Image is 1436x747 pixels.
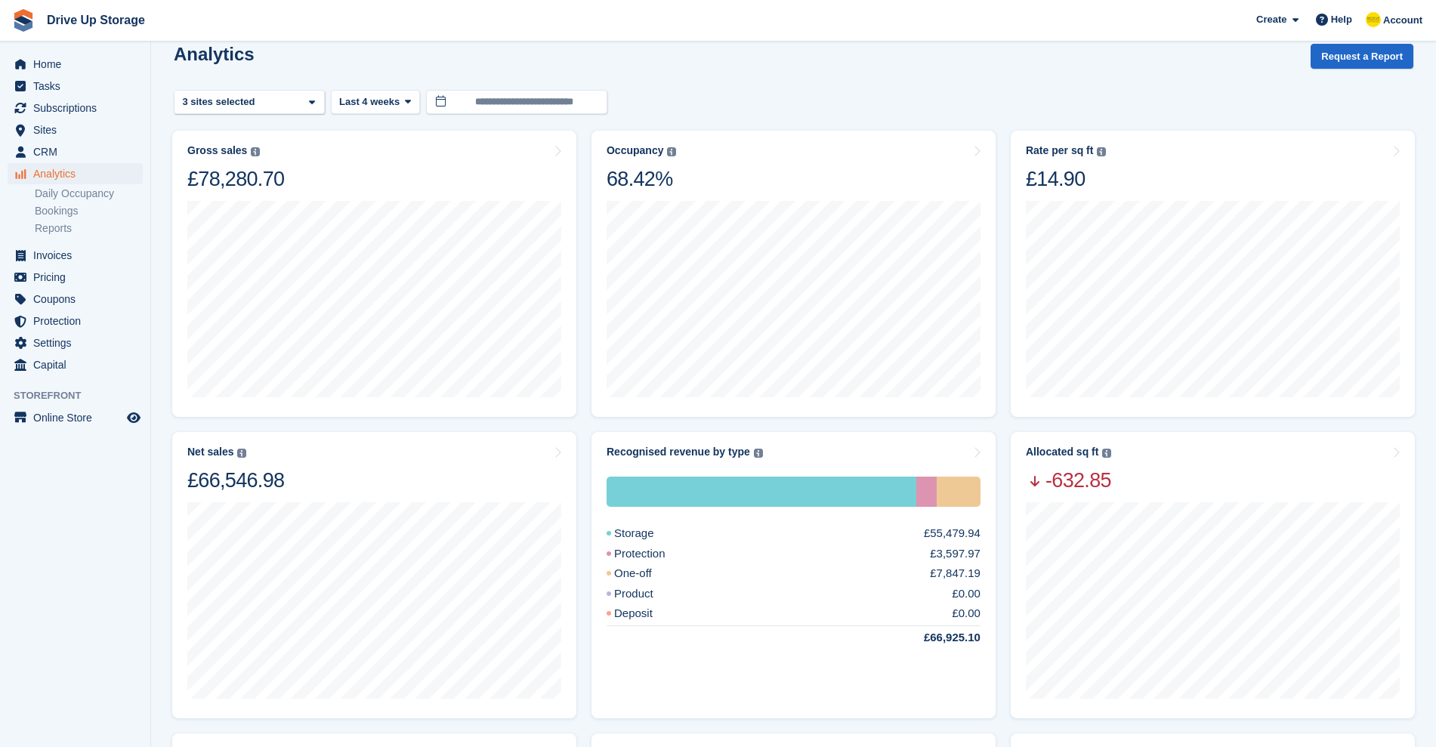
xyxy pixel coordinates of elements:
[33,407,124,428] span: Online Store
[8,354,143,375] a: menu
[33,141,124,162] span: CRM
[35,204,143,218] a: Bookings
[8,119,143,140] a: menu
[607,166,676,192] div: 68.42%
[33,267,124,288] span: Pricing
[33,310,124,332] span: Protection
[187,144,247,157] div: Gross sales
[952,605,980,622] div: £0.00
[339,94,400,110] span: Last 4 weeks
[251,147,260,156] img: icon-info-grey-7440780725fd019a000dd9b08b2336e03edf1995a4989e88bcd33f0948082b44.svg
[607,477,916,507] div: Storage
[41,8,151,32] a: Drive Up Storage
[924,525,980,542] div: £55,479.94
[8,163,143,184] a: menu
[1383,13,1422,28] span: Account
[187,446,233,458] div: Net sales
[187,166,284,192] div: £78,280.70
[8,245,143,266] a: menu
[33,332,124,353] span: Settings
[930,565,980,582] div: £7,847.19
[607,565,688,582] div: One-off
[930,545,980,563] div: £3,597.97
[1097,147,1106,156] img: icon-info-grey-7440780725fd019a000dd9b08b2336e03edf1995a4989e88bcd33f0948082b44.svg
[33,289,124,310] span: Coupons
[607,144,663,157] div: Occupancy
[33,119,124,140] span: Sites
[8,332,143,353] a: menu
[33,54,124,75] span: Home
[35,187,143,201] a: Daily Occupancy
[1026,468,1111,493] span: -632.85
[35,221,143,236] a: Reports
[1256,12,1286,27] span: Create
[187,468,284,493] div: £66,546.98
[331,90,420,115] button: Last 4 weeks
[174,44,255,64] h2: Analytics
[952,585,980,603] div: £0.00
[33,354,124,375] span: Capital
[916,477,937,507] div: Protection
[754,449,763,458] img: icon-info-grey-7440780725fd019a000dd9b08b2336e03edf1995a4989e88bcd33f0948082b44.svg
[33,163,124,184] span: Analytics
[1331,12,1352,27] span: Help
[33,245,124,266] span: Invoices
[125,409,143,427] a: Preview store
[1311,44,1413,69] button: Request a Report
[33,97,124,119] span: Subscriptions
[8,407,143,428] a: menu
[8,54,143,75] a: menu
[14,388,150,403] span: Storefront
[8,289,143,310] a: menu
[8,267,143,288] a: menu
[1366,12,1381,27] img: Crispin Vitoria
[607,605,689,622] div: Deposit
[180,94,261,110] div: 3 sites selected
[8,310,143,332] a: menu
[1102,449,1111,458] img: icon-info-grey-7440780725fd019a000dd9b08b2336e03edf1995a4989e88bcd33f0948082b44.svg
[8,76,143,97] a: menu
[1026,446,1098,458] div: Allocated sq ft
[607,585,690,603] div: Product
[888,629,980,647] div: £66,925.10
[607,525,690,542] div: Storage
[1026,144,1093,157] div: Rate per sq ft
[607,446,750,458] div: Recognised revenue by type
[1026,166,1106,192] div: £14.90
[607,545,702,563] div: Protection
[667,147,676,156] img: icon-info-grey-7440780725fd019a000dd9b08b2336e03edf1995a4989e88bcd33f0948082b44.svg
[33,76,124,97] span: Tasks
[8,97,143,119] a: menu
[237,449,246,458] img: icon-info-grey-7440780725fd019a000dd9b08b2336e03edf1995a4989e88bcd33f0948082b44.svg
[937,477,980,507] div: One-off
[8,141,143,162] a: menu
[12,9,35,32] img: stora-icon-8386f47178a22dfd0bd8f6a31ec36ba5ce8667c1dd55bd0f319d3a0aa187defe.svg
